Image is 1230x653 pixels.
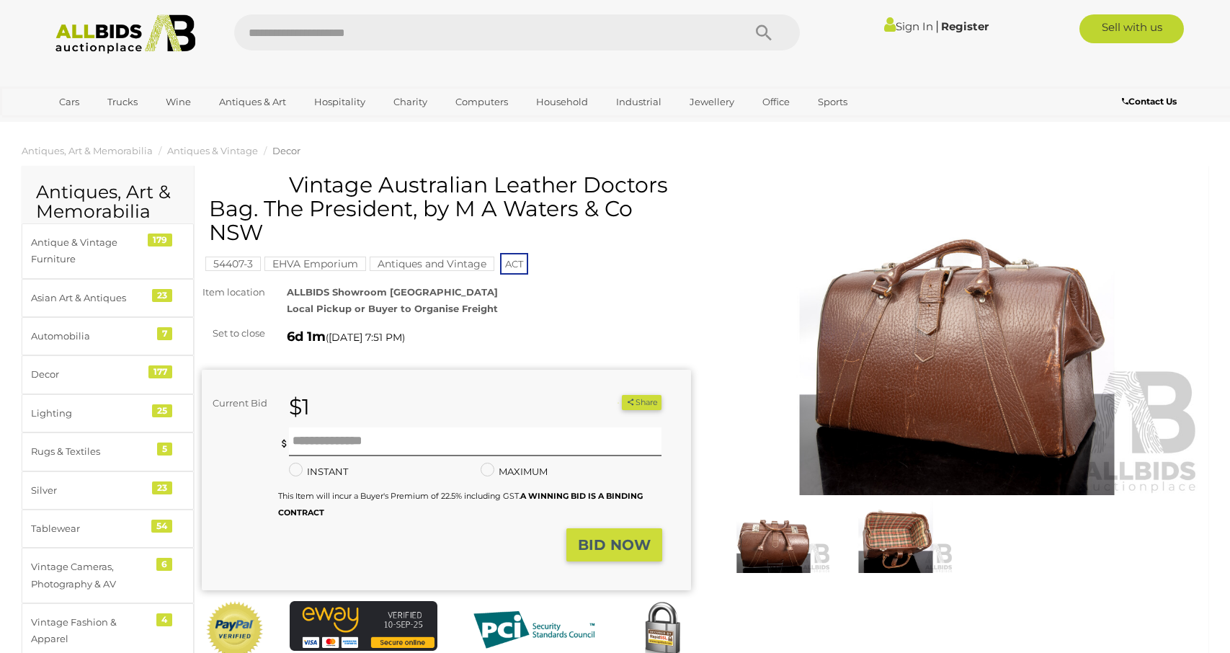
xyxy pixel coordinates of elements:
[191,284,276,301] div: Item location
[205,258,261,270] a: 54407-3
[202,395,278,412] div: Current Bid
[50,114,171,138] a: [GEOGRAPHIC_DATA]
[167,145,258,156] a: Antiques & Vintage
[808,90,857,114] a: Sports
[22,394,194,432] a: Lighting 25
[31,290,150,306] div: Asian Art & Antiques
[152,481,172,494] div: 23
[566,528,662,562] button: BID NOW
[1122,96,1177,107] b: Contact Us
[191,325,276,342] div: Set to close
[446,90,517,114] a: Computers
[209,173,687,244] h1: Vintage Australian Leather Doctors Bag. The President, by M A Waters & Co NSW
[272,145,300,156] a: Decor
[264,257,366,271] mark: EHVA Emporium
[152,404,172,417] div: 25
[1122,94,1180,110] a: Contact Us
[278,491,643,517] small: This Item will incur a Buyer's Premium of 22.5% including GST.
[713,180,1202,495] img: Vintage Australian Leather Doctors Bag. The President, by M A Waters & Co NSW
[329,331,402,344] span: [DATE] 7:51 PM
[264,258,366,270] a: EHVA Emporium
[287,329,326,345] strong: 6d 1m
[370,258,494,270] a: Antiques and Vintage
[22,145,153,156] a: Antiques, Art & Memorabilia
[22,510,194,548] a: Tablewear 54
[935,18,939,34] span: |
[205,257,261,271] mark: 54407-3
[753,90,799,114] a: Office
[156,613,172,626] div: 4
[31,520,150,537] div: Tablewear
[607,90,671,114] a: Industrial
[838,499,953,573] img: Vintage Australian Leather Doctors Bag. The President, by M A Waters & Co NSW
[22,317,194,355] a: Automobilia 7
[578,536,651,554] strong: BID NOW
[287,303,498,314] strong: Local Pickup or Buyer to Organise Freight
[156,558,172,571] div: 6
[527,90,597,114] a: Household
[148,365,172,378] div: 177
[289,394,310,420] strong: $1
[31,443,150,460] div: Rugs & Textiles
[728,14,800,50] button: Search
[941,19,989,33] a: Register
[290,601,437,650] img: eWAY Payment Gateway
[680,90,744,114] a: Jewellery
[22,355,194,394] a: Decor 177
[48,14,204,54] img: Allbids.com.au
[98,90,147,114] a: Trucks
[151,520,172,533] div: 54
[148,234,172,246] div: 179
[22,432,194,471] a: Rugs & Textiles 5
[622,395,661,410] button: Share
[210,90,295,114] a: Antiques & Art
[305,90,375,114] a: Hospitality
[31,614,150,648] div: Vintage Fashion & Apparel
[31,234,150,268] div: Antique & Vintage Furniture
[22,223,194,279] a: Antique & Vintage Furniture 179
[289,463,348,480] label: INSTANT
[884,19,933,33] a: Sign In
[22,471,194,510] a: Silver 23
[157,327,172,340] div: 7
[31,405,150,422] div: Lighting
[605,396,620,410] li: Watch this item
[1079,14,1184,43] a: Sell with us
[22,279,194,317] a: Asian Art & Antiques 23
[31,366,150,383] div: Decor
[22,548,194,603] a: Vintage Cameras, Photography & AV 6
[384,90,437,114] a: Charity
[326,332,405,343] span: ( )
[716,499,832,573] img: Vintage Australian Leather Doctors Bag. The President, by M A Waters & Co NSW
[157,443,172,456] div: 5
[152,289,172,302] div: 23
[370,257,494,271] mark: Antiques and Vintage
[481,463,548,480] label: MAXIMUM
[50,90,89,114] a: Cars
[36,182,179,222] h2: Antiques, Art & Memorabilia
[287,286,498,298] strong: ALLBIDS Showroom [GEOGRAPHIC_DATA]
[156,90,200,114] a: Wine
[31,328,150,345] div: Automobilia
[31,559,150,592] div: Vintage Cameras, Photography & AV
[31,482,150,499] div: Silver
[500,253,528,275] span: ACT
